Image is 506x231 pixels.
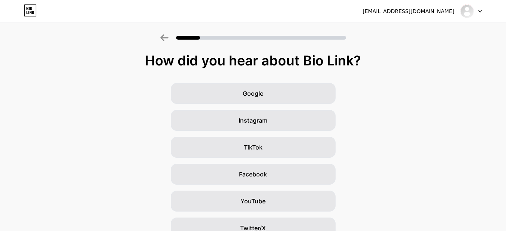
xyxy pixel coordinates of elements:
span: Facebook [239,170,267,179]
span: Google [243,89,263,98]
div: [EMAIL_ADDRESS][DOMAIN_NAME] [363,7,454,15]
span: YouTube [240,197,266,206]
div: How did you hear about Bio Link? [4,53,502,68]
span: Instagram [239,116,267,125]
img: amazondealseveryday [460,4,474,18]
span: TikTok [244,143,263,152]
